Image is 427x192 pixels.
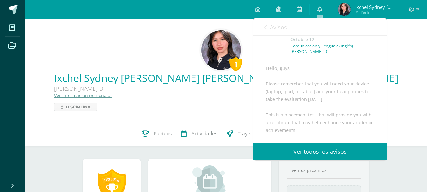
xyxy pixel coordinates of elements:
span: Trayectoria [238,130,263,137]
a: Punteos [137,121,176,146]
a: Ver todos los avisos [253,143,387,160]
img: 376f979d7fd1f5099ad51a2e88404087.png [201,30,241,70]
span: Punteos [154,130,172,137]
span: Actividades [192,130,217,137]
a: Trayectoria [222,121,268,146]
span: Avisos [270,23,287,31]
p: Comunicación y Lenguaje (Inglés) [PERSON_NAME] 'D' [290,43,374,54]
span: Ixchel Sydney [PERSON_NAME] [PERSON_NAME] [355,4,393,10]
img: 3f16ab4277534182f7003f10328dc66e.png [338,3,351,16]
span: Mi Perfil [355,9,393,15]
div: Eventos próximos [287,167,361,173]
div: [PERSON_NAME] D [54,85,244,92]
a: Disciplina [54,103,97,111]
span: Disciplina [66,103,91,111]
a: Ver información personal... [54,92,112,98]
a: Actividades [176,121,222,146]
div: Octubre 12 [290,36,374,43]
a: Ixchel Sydney [PERSON_NAME] [PERSON_NAME] Escribá [PERSON_NAME] [54,71,398,85]
div: 1 [229,57,242,71]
